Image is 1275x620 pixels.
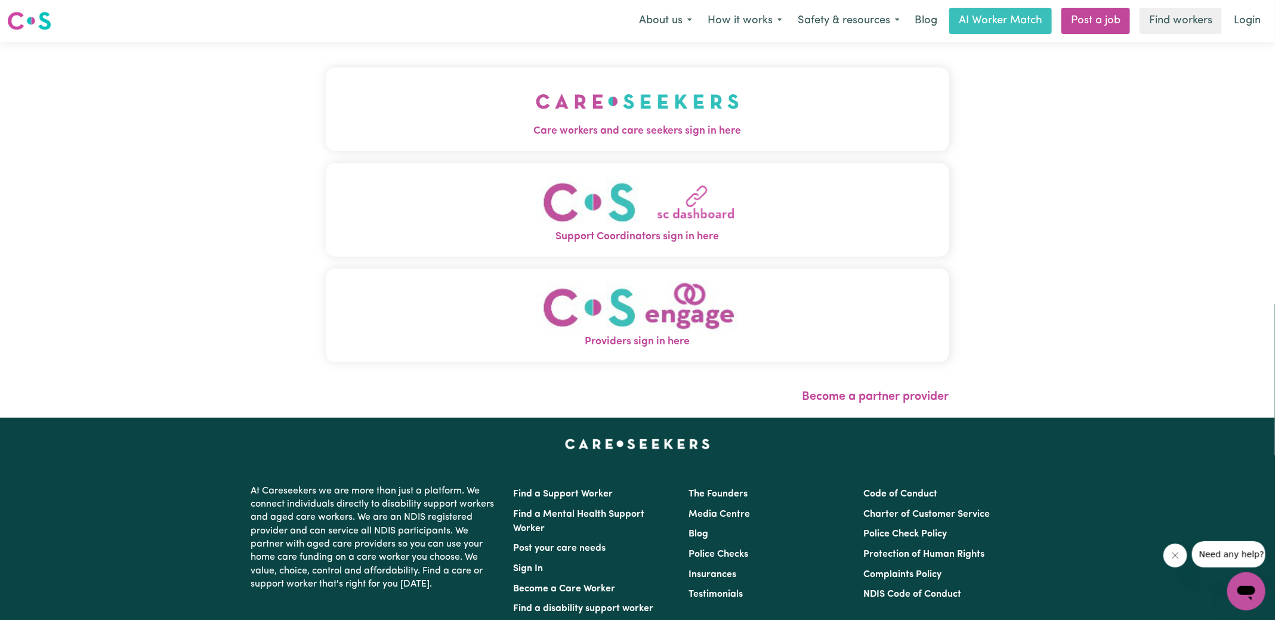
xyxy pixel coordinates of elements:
a: Find a disability support worker [514,604,654,613]
button: How it works [700,8,790,33]
a: NDIS Code of Conduct [863,590,961,599]
button: Support Coordinators sign in here [326,163,949,257]
a: Blog [907,8,944,34]
a: Become a Care Worker [514,584,616,594]
a: Find a Support Worker [514,489,613,499]
a: Post your care needs [514,544,606,553]
button: Care workers and care seekers sign in here [326,67,949,151]
button: Safety & resources [790,8,907,33]
span: Care workers and care seekers sign in here [326,124,949,139]
a: Find a Mental Health Support Worker [514,510,645,533]
iframe: Button to launch messaging window [1227,572,1265,610]
a: Careseekers home page [565,439,710,449]
a: Complaints Policy [863,570,941,579]
a: AI Worker Match [949,8,1052,34]
a: Police Check Policy [863,529,947,539]
span: Providers sign in here [326,334,949,350]
a: Login [1227,8,1268,34]
a: The Founders [689,489,748,499]
img: Careseekers logo [7,10,51,32]
a: Testimonials [689,590,743,599]
a: Post a job [1061,8,1130,34]
a: Sign In [514,564,544,573]
a: Media Centre [689,510,750,519]
button: About us [631,8,700,33]
a: Careseekers logo [7,7,51,35]
p: At Careseekers we are more than just a platform. We connect individuals directly to disability su... [251,480,499,596]
a: Blog [689,529,708,539]
a: Police Checks [689,550,748,559]
a: Code of Conduct [863,489,937,499]
a: Protection of Human Rights [863,550,984,559]
iframe: Message from company [1192,541,1265,567]
a: Insurances [689,570,736,579]
a: Become a partner provider [802,391,949,403]
a: Charter of Customer Service [863,510,990,519]
iframe: Close message [1163,544,1187,567]
a: Find workers [1140,8,1222,34]
span: Support Coordinators sign in here [326,229,949,245]
button: Providers sign in here [326,269,949,362]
